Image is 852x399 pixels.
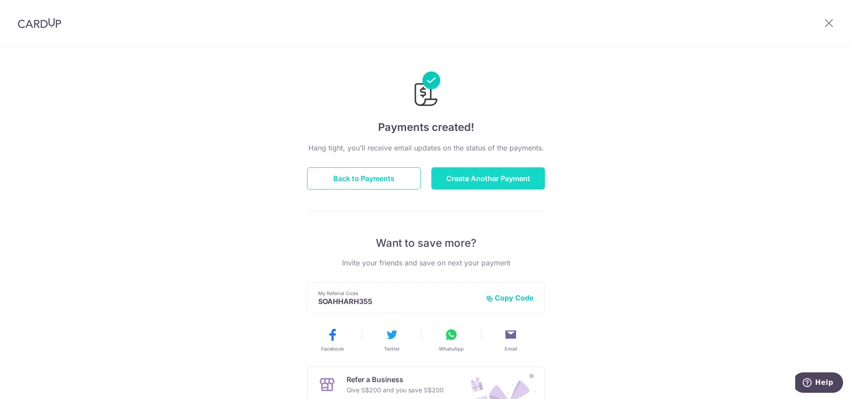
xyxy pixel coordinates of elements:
button: Facebook [306,328,359,352]
p: SOAHHARH355 [318,297,479,306]
button: Email [485,328,537,352]
p: My Referral Code [318,290,479,297]
img: Payments [412,71,440,109]
iframe: Opens a widget where you can find more information [795,372,843,395]
p: Invite your friends and save on next your payment [307,257,545,268]
p: Hang tight, you’ll receive email updates on the status of the payments. [307,142,545,153]
h4: Payments created! [307,119,545,135]
button: Twitter [366,328,418,352]
button: Copy Code [486,293,534,302]
p: Want to save more? [307,236,545,250]
img: CardUp [18,18,61,28]
span: Twitter [384,345,400,352]
span: WhatsApp [439,345,464,352]
button: Create Another Payment [431,167,545,190]
span: Facebook [321,345,344,352]
p: Give S$200 and you save S$200 [347,385,444,395]
button: Back to Payments [307,167,421,190]
p: Refer a Business [347,374,444,385]
span: Email [505,345,517,352]
button: WhatsApp [425,328,477,352]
